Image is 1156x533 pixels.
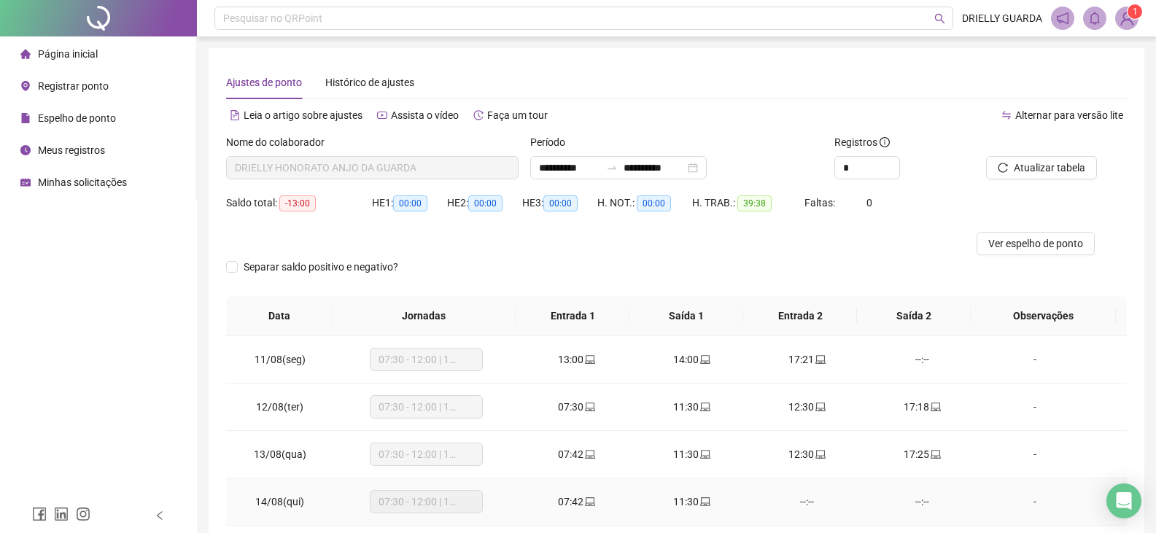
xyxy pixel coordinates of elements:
[761,399,853,415] div: 12:30
[543,195,578,211] span: 00:00
[629,296,743,336] th: Saída 1
[226,77,302,88] span: Ajustes de ponto
[1015,109,1123,121] span: Alternar para versão lite
[1128,4,1142,19] sup: Atualize o seu contato no menu Meus Dados
[1106,483,1141,518] div: Open Intercom Messenger
[473,110,484,120] span: history
[761,446,853,462] div: 12:30
[971,296,1116,336] th: Observações
[20,49,31,59] span: home
[333,296,516,336] th: Jornadas
[877,446,969,462] div: 17:25
[761,494,853,510] div: --:--
[929,402,941,412] span: laptop
[372,195,447,211] div: HE 1:
[877,494,969,510] div: --:--
[583,354,595,365] span: laptop
[646,351,738,367] div: 14:00
[531,446,623,462] div: 07:42
[20,145,31,155] span: clock-circle
[256,401,303,413] span: 12/08(ter)
[1056,12,1069,25] span: notification
[226,195,372,211] div: Saldo total:
[583,449,595,459] span: laptop
[737,195,772,211] span: 39:38
[254,448,306,460] span: 13/08(qua)
[699,449,710,459] span: laptop
[804,197,837,209] span: Faltas:
[982,308,1104,324] span: Observações
[468,195,503,211] span: 00:00
[606,162,618,174] span: swap-right
[230,110,240,120] span: file-text
[929,449,941,459] span: laptop
[238,259,404,275] span: Separar saldo positivo e negativo?
[20,113,31,123] span: file
[880,137,890,147] span: info-circle
[76,507,90,521] span: instagram
[38,48,98,60] span: Página inicial
[934,13,945,24] span: search
[814,354,826,365] span: laptop
[38,80,109,92] span: Registrar ponto
[32,507,47,521] span: facebook
[447,195,522,211] div: HE 2:
[155,510,165,521] span: left
[597,195,692,211] div: H. NOT.:
[255,496,304,507] span: 14/08(qui)
[379,349,474,370] span: 07:30 - 12:00 | 13:00 - 17:18
[646,446,738,462] div: 11:30
[743,296,857,336] th: Entrada 2
[699,402,710,412] span: laptop
[530,134,575,150] label: Período
[814,402,826,412] span: laptop
[992,399,1078,415] div: -
[866,197,872,209] span: 0
[992,351,1078,367] div: -
[1088,12,1101,25] span: bell
[1116,7,1138,29] img: 94192
[583,497,595,507] span: laptop
[226,134,334,150] label: Nome do colaborador
[988,236,1083,252] span: Ver espelho de ponto
[487,109,548,121] span: Faça um tour
[38,176,127,188] span: Minhas solicitações
[761,351,853,367] div: 17:21
[391,109,459,121] span: Assista o vídeo
[699,354,710,365] span: laptop
[583,402,595,412] span: laptop
[255,354,306,365] span: 11/08(seg)
[379,491,474,513] span: 07:30 - 12:00 | 13:00 - 17:18
[377,110,387,120] span: youtube
[1014,160,1085,176] span: Atualizar tabela
[531,399,623,415] div: 07:30
[279,195,316,211] span: -13:00
[20,177,31,187] span: schedule
[522,195,597,211] div: HE 3:
[977,232,1095,255] button: Ver espelho de ponto
[38,144,105,156] span: Meus registros
[20,81,31,91] span: environment
[235,157,510,179] span: DRIELLY HONORATO ANJO DA GUARDA
[646,494,738,510] div: 11:30
[38,112,116,124] span: Espelho de ponto
[226,296,333,336] th: Data
[244,109,362,121] span: Leia o artigo sobre ajustes
[637,195,671,211] span: 00:00
[992,494,1078,510] div: -
[531,494,623,510] div: 07:42
[877,351,969,367] div: --:--
[54,507,69,521] span: linkedin
[857,296,971,336] th: Saída 2
[516,296,629,336] th: Entrada 1
[986,156,1097,179] button: Atualizar tabela
[992,446,1078,462] div: -
[325,77,414,88] span: Histórico de ajustes
[877,399,969,415] div: 17:18
[393,195,427,211] span: 00:00
[1133,7,1138,17] span: 1
[379,396,474,418] span: 07:30 - 12:00 | 13:00 - 17:18
[814,449,826,459] span: laptop
[962,10,1042,26] span: DRIELLY GUARDA
[646,399,738,415] div: 11:30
